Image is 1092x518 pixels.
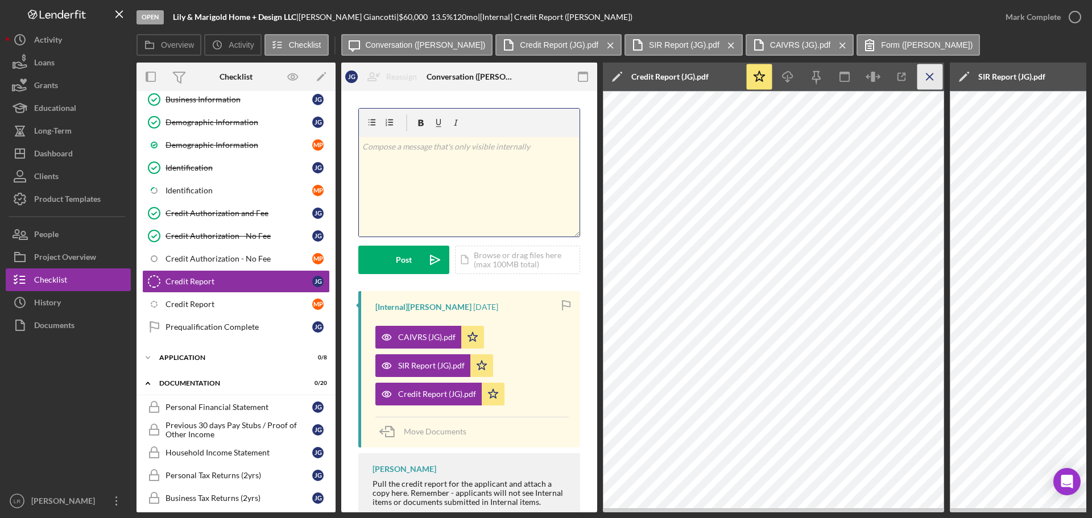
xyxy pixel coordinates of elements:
[142,156,330,179] a: IdentificationJG
[373,465,436,474] div: [PERSON_NAME]
[6,268,131,291] button: Checklist
[373,479,569,507] div: Pull the credit report for the applicant and attach a copy here. Remember - applicants will not s...
[366,40,486,49] label: Conversation ([PERSON_NAME])
[166,300,312,309] div: Credit Report
[649,40,719,49] label: SIR Report (JG).pdf
[299,13,399,22] div: [PERSON_NAME] Giancotti |
[495,34,622,56] button: Credit Report (JG).pdf
[6,119,131,142] button: Long-Term
[312,94,324,105] div: J G
[166,209,312,218] div: Credit Authorization and Fee
[624,34,743,56] button: SIR Report (JG).pdf
[312,424,324,436] div: J G
[345,71,358,83] div: J G
[289,40,321,49] label: Checklist
[312,470,324,481] div: J G
[6,188,131,210] button: Product Templates
[6,28,131,51] button: Activity
[312,117,324,128] div: J G
[142,202,330,225] a: Credit Authorization and FeeJG
[375,302,471,312] div: [Internal] [PERSON_NAME]
[34,314,75,339] div: Documents
[166,95,312,104] div: Business Information
[398,333,456,342] div: CAIVRS (JG).pdf
[431,13,453,22] div: 13.5 %
[34,268,67,294] div: Checklist
[166,494,312,503] div: Business Tax Returns (2yrs)
[161,40,194,49] label: Overview
[6,74,131,97] a: Grants
[375,326,484,349] button: CAIVRS (JG).pdf
[6,51,131,74] button: Loans
[166,231,312,241] div: Credit Authorization - No Fee
[166,140,312,150] div: Demographic Information
[1006,6,1061,28] div: Mark Complete
[166,254,312,263] div: Credit Authorization - No Fee
[994,6,1086,28] button: Mark Complete
[34,28,62,54] div: Activity
[166,277,312,286] div: Credit Report
[307,380,327,387] div: 0 / 20
[166,403,312,412] div: Personal Financial Statement
[166,471,312,480] div: Personal Tax Returns (2yrs)
[398,361,465,370] div: SIR Report (JG).pdf
[453,13,478,22] div: 120 mo
[312,299,324,310] div: M P
[142,179,330,202] a: IdentificationMP
[220,72,253,81] div: Checklist
[142,88,330,111] a: Business InformationJG
[358,246,449,274] button: Post
[34,223,59,248] div: People
[34,291,61,317] div: History
[6,246,131,268] button: Project Overview
[142,111,330,134] a: Demographic InformationJG
[375,354,493,377] button: SIR Report (JG).pdf
[142,396,330,418] a: Personal Financial StatementJG
[6,314,131,337] button: Documents
[857,34,980,56] button: Form ([PERSON_NAME])
[375,417,478,446] button: Move Documents
[6,223,131,246] button: People
[34,246,96,271] div: Project Overview
[312,208,324,219] div: J G
[386,65,417,88] div: Reassign
[173,13,299,22] div: |
[34,97,76,122] div: Educational
[312,321,324,333] div: J G
[142,134,330,156] a: Demographic InformationMP
[142,247,330,270] a: Credit Authorization - No FeeMP
[142,316,330,338] a: Prequalification CompleteJG
[978,72,1045,81] div: SIR Report (JG).pdf
[166,118,312,127] div: Demographic Information
[6,291,131,314] a: History
[159,380,299,387] div: Documentation
[520,40,598,49] label: Credit Report (JG).pdf
[399,12,428,22] span: $60,000
[312,447,324,458] div: J G
[173,12,296,22] b: Lily & Marigold Home + Design LLC
[312,185,324,196] div: M P
[34,188,101,213] div: Product Templates
[312,139,324,151] div: M P
[14,498,20,504] text: LR
[631,72,709,81] div: Credit Report (JG).pdf
[142,270,330,293] a: Credit ReportJG
[34,165,59,190] div: Clients
[307,354,327,361] div: 0 / 8
[881,40,973,49] label: Form ([PERSON_NAME])
[6,142,131,165] a: Dashboard
[375,383,504,405] button: Credit Report (JG).pdf
[427,72,512,81] div: Conversation ([PERSON_NAME])
[229,40,254,49] label: Activity
[142,441,330,464] a: Household Income StatementJG
[6,490,131,512] button: LR[PERSON_NAME]
[6,165,131,188] a: Clients
[166,186,312,195] div: Identification
[204,34,261,56] button: Activity
[34,119,72,145] div: Long-Term
[28,490,102,515] div: [PERSON_NAME]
